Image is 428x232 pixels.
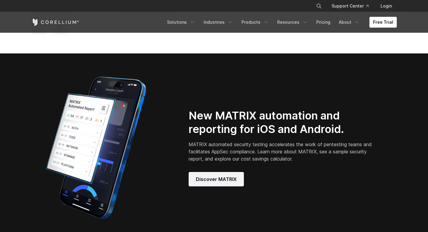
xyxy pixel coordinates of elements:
a: Industries [200,17,237,28]
a: Products [238,17,272,28]
div: Navigation Menu [309,1,397,11]
a: Solutions [163,17,199,28]
a: Free Trial [369,17,397,28]
span: Discover MATRIX [196,176,237,183]
a: Support Center [327,1,373,11]
a: Login [376,1,397,11]
a: Pricing [313,17,334,28]
a: Discover MATRIX [189,172,244,186]
img: Corellium_MATRIX_Hero_1_1x [32,73,161,223]
button: Search [314,1,324,11]
a: Resources [274,17,311,28]
div: Navigation Menu [163,17,397,28]
p: MATRIX automated security testing accelerates the work of pentesting teams and facilitates AppSec... [189,141,374,162]
h2: New MATRIX automation and reporting for iOS and Android. [189,109,374,136]
a: Corellium Home [32,19,79,26]
a: About [335,17,363,28]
